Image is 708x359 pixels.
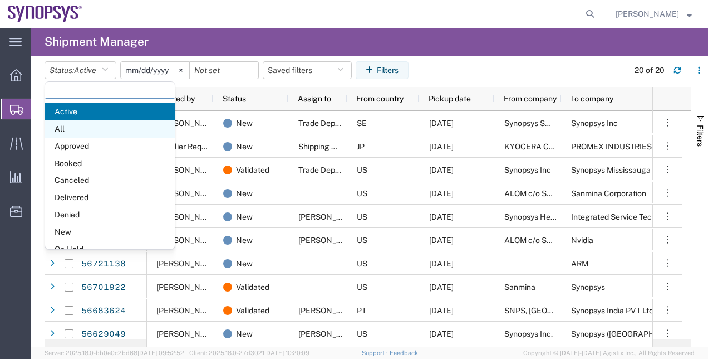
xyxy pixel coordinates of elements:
span: Status [223,94,246,103]
span: Synopsys Inc. [504,329,553,338]
span: Kris Ford [298,236,362,245]
span: Validated [236,158,269,182]
span: US [357,212,367,221]
span: New [236,135,253,158]
a: Support [362,350,390,356]
span: Synopsys Mississauga CA06 [571,166,673,174]
span: SNPS, Portugal Unipessoal, Lda. [504,306,668,315]
div: 20 of 20 [635,65,665,76]
span: 09/10/2025 [429,189,454,198]
span: PROMEX INDUSTRIES, INC. [571,142,671,151]
span: 09/11/2025 [429,142,454,151]
span: US [357,166,367,174]
span: Pickup date [429,94,471,103]
span: ALOM c/o SYNOPSYS [504,189,583,198]
span: 09/05/2025 [429,283,454,292]
span: Synopsys Sweden AB [504,119,581,128]
span: Assign to [298,94,331,103]
span: All [45,120,175,138]
img: logo [8,6,82,22]
a: 56701922 [81,279,126,297]
span: Booked [45,155,175,172]
span: Mansi Somaiya [156,283,220,292]
button: Status:Active [45,61,116,79]
span: 09/08/2025 [429,329,454,338]
span: Sanmina [504,283,535,292]
span: Approved [45,138,175,155]
span: Integrated Service Technology Inc. [571,212,695,221]
a: 56629049 [81,326,126,343]
span: Synopsys Headquarters USSV [504,212,612,221]
h4: Shipment Manager [45,28,149,56]
span: From company [504,94,557,103]
span: Synopsys India PVT Ltd. [571,306,655,315]
span: New [236,205,253,229]
button: [PERSON_NAME] [615,7,692,21]
input: Not set [190,62,258,79]
span: Created by [156,94,195,103]
span: Jerry Domalanta [156,189,220,198]
span: JP [357,142,365,151]
span: Delivered [45,189,175,206]
span: Faizan Qureshi [156,236,220,245]
span: Shipping APAC [298,142,352,151]
span: 09/05/2025 [429,259,454,268]
span: Validated [236,275,269,299]
span: New [236,182,253,205]
a: Feedback [390,350,418,356]
span: Copyright © [DATE]-[DATE] Agistix Inc., All Rights Reserved [523,348,695,358]
span: Sanmina Corporation [571,189,646,198]
span: Server: 2025.18.0-bb0e0c2bd68 [45,350,184,356]
a: 56683624 [81,302,126,320]
span: [DATE] 10:20:09 [264,350,309,356]
span: US [357,236,367,245]
span: Rachelle Varela [298,306,362,315]
span: Denied [45,206,175,224]
span: New [45,224,175,241]
span: Nicolas Tomaro [156,259,220,268]
span: Synopsys [571,283,605,292]
button: Filters [356,61,409,79]
span: Client: 2025.18.0-27d3021 [189,350,309,356]
span: New [236,229,253,252]
span: 09/08/2025 [429,212,454,221]
span: Canceled [45,172,175,189]
span: New [236,322,253,346]
span: Synopsys Inc [571,119,618,128]
span: US [357,259,367,268]
span: Rachelle Varela [616,8,679,20]
span: 09/08/2025 [429,166,454,174]
span: SE [357,119,367,128]
span: Validated [236,299,269,322]
span: PT [357,306,366,315]
span: New [236,252,253,275]
span: To company [571,94,613,103]
span: Fernanda Garcia [156,306,220,315]
span: On Hold [45,241,175,258]
span: 09/10/2025 [429,119,454,128]
input: Not set [121,62,189,79]
button: Saved filters [263,61,352,79]
span: Active [74,66,96,75]
span: KYOCERA CORPORATION [504,142,598,151]
span: Filters [696,125,705,147]
span: Supplier Request [156,142,217,151]
span: Sarah Wing [156,166,220,174]
span: Active [45,103,175,120]
span: Sweeney Trozell [156,119,220,128]
span: Kris Ford [298,212,362,221]
span: US [357,189,367,198]
span: New [236,111,253,135]
span: Trade Department [298,119,363,128]
span: Trade Department [298,166,363,174]
span: 09/04/2025 [429,306,454,315]
span: US [357,283,367,292]
span: Kaelen O'Connor [298,329,362,338]
span: ALOM c/o SYNOPSYS [504,236,583,245]
span: Synopsys Inc [504,166,551,174]
span: From country [356,94,404,103]
span: ARM [571,259,588,268]
span: Russell Smith [156,329,220,338]
span: Nvidia [571,236,593,245]
span: Hui Li [156,212,220,221]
